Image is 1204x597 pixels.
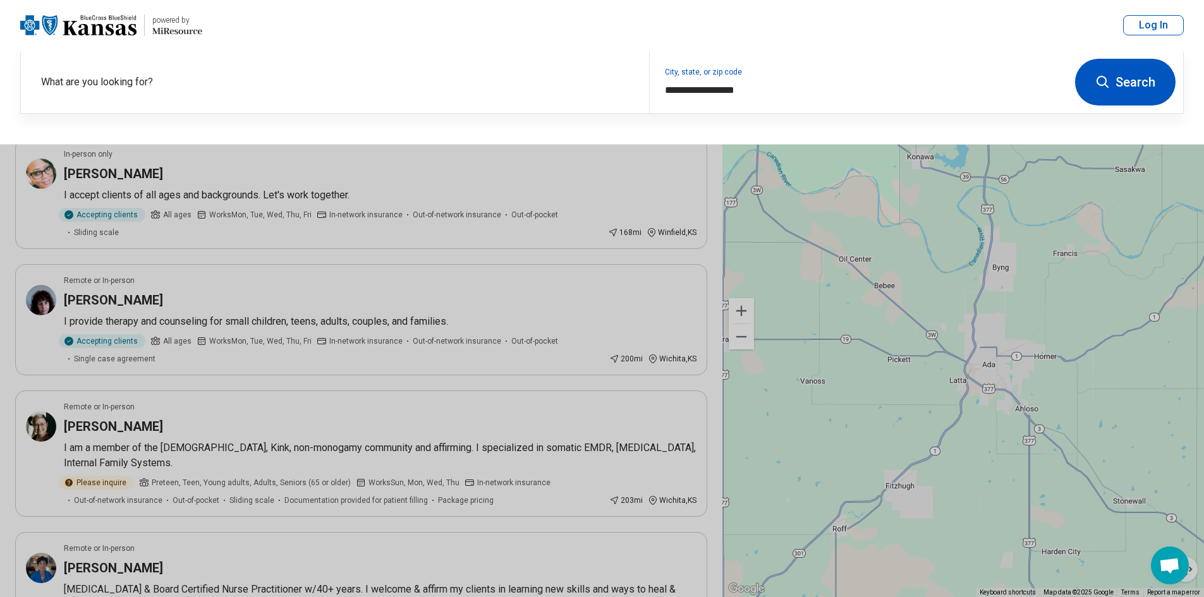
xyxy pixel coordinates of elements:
[20,10,202,40] a: Blue Cross Blue Shield Kansaspowered by
[1075,59,1176,106] button: Search
[1123,15,1184,35] button: Log In
[20,10,137,40] img: Blue Cross Blue Shield Kansas
[41,75,634,90] label: What are you looking for?
[1151,546,1189,584] div: Open chat
[152,15,202,26] div: powered by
